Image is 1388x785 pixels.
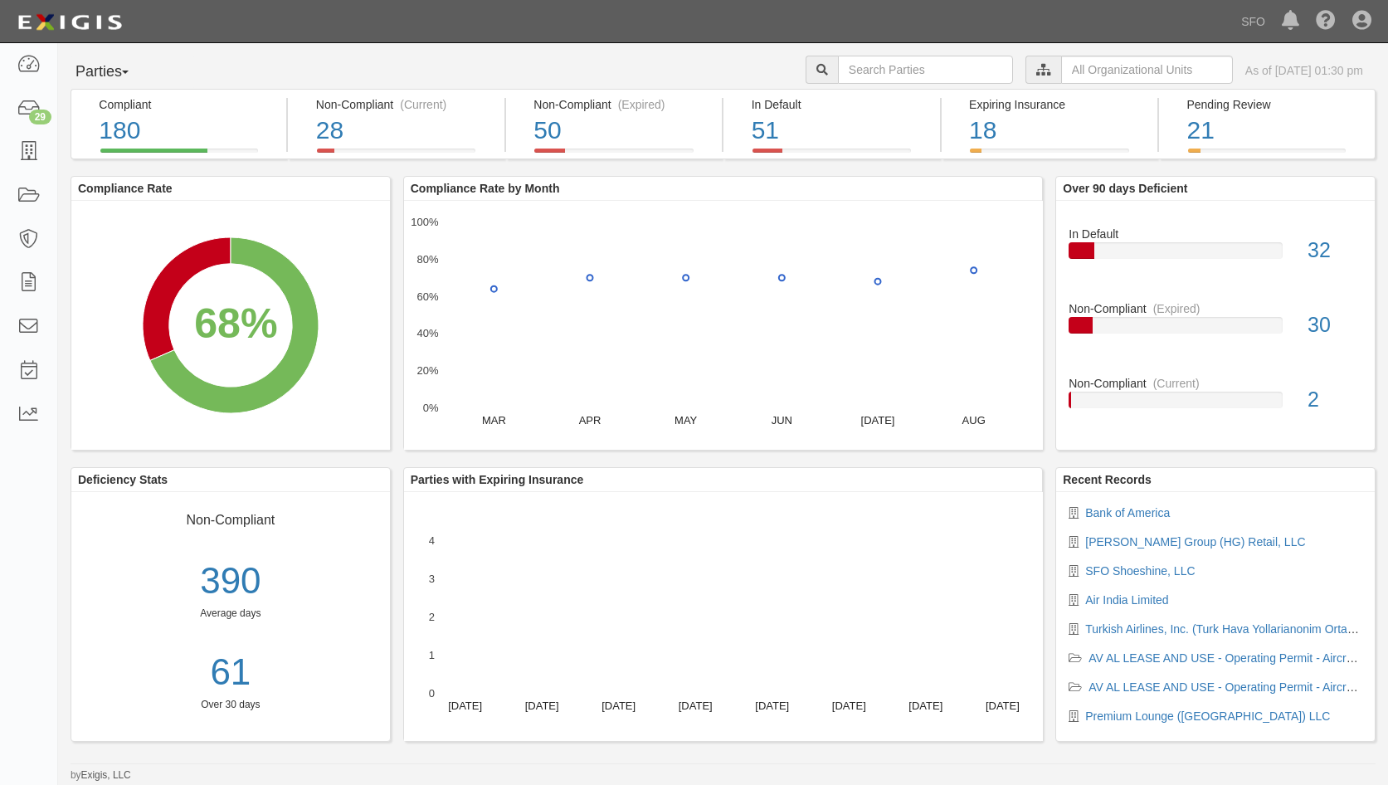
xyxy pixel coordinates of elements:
[71,768,131,783] small: by
[416,290,438,302] text: 60%
[71,555,390,607] div: 390
[601,700,636,712] text: [DATE]
[942,149,1157,162] a: Expiring Insurance18
[1186,96,1361,113] div: Pending Review
[429,687,435,700] text: 0
[1295,310,1375,340] div: 30
[71,607,390,621] div: Average days
[99,113,274,149] div: 180
[1069,213,1362,300] a: In Default32
[400,96,446,113] div: (Current)
[962,414,985,427] text: AUG
[84,505,377,530] div: Non-Compliant
[986,700,1020,712] text: [DATE]
[316,113,492,149] div: 28
[416,253,438,266] text: 80%
[411,216,439,228] text: 100%
[908,700,942,712] text: [DATE]
[1061,56,1233,84] input: All Organizational Units
[1085,564,1195,578] a: SFO Shoeshine, LLC
[1056,300,1375,317] div: Non-Compliant
[752,96,928,113] div: In Default
[1153,300,1200,317] div: (Expired)
[578,414,601,427] text: APR
[316,96,492,113] div: Non-Compliant (Current)
[771,414,791,427] text: JUN
[1085,506,1170,519] a: Bank of America
[1186,113,1361,149] div: 21
[533,113,709,149] div: 50
[12,7,127,37] img: logo-5460c22ac91f19d4615b14bd174203de0afe785f0fc80cf4dbbc73dc1793850b.png
[29,110,51,124] div: 29
[416,327,438,339] text: 40%
[78,473,168,486] b: Deficiency Stats
[1085,535,1305,549] a: [PERSON_NAME] Group (HG) Retail, LLC
[429,649,435,661] text: 1
[288,149,504,162] a: Non-Compliant(Current)28
[1085,593,1168,607] a: Air India Limited
[404,201,1043,450] svg: A chart.
[422,402,438,414] text: 0%
[1085,709,1330,723] a: Premium Lounge ([GEOGRAPHIC_DATA]) LLC
[1295,385,1375,415] div: 2
[429,534,435,547] text: 4
[1245,62,1363,79] div: As of [DATE] 01:30 pm
[482,414,506,427] text: MAR
[416,364,438,377] text: 20%
[1063,473,1152,486] b: Recent Records
[78,182,173,195] b: Compliance Rate
[1056,213,1375,242] div: In Default
[1056,375,1375,392] div: Non-Compliant
[1295,236,1375,266] div: 32
[755,700,789,712] text: [DATE]
[99,96,274,113] div: Compliant
[752,113,928,149] div: 51
[969,113,1145,149] div: 18
[429,611,435,623] text: 2
[1085,622,1371,636] a: Turkish Airlines, Inc. (Turk Hava Yollarianonim Ortakligi)
[832,700,866,712] text: [DATE]
[411,182,560,195] b: Compliance Rate by Month
[1069,300,1362,375] a: Non-Compliant(Expired)30
[1159,149,1375,162] a: Pending Review21
[969,96,1145,113] div: Expiring Insurance
[448,700,482,712] text: [DATE]
[675,414,698,427] text: MAY
[524,700,558,712] text: [DATE]
[71,149,286,162] a: Compliant180
[81,769,131,781] a: Exigis, LLC
[194,295,277,354] div: 68%
[618,96,665,113] div: (Expired)
[71,698,390,712] div: Over 30 days
[1233,5,1274,38] a: SFO
[723,149,939,162] a: In Default51
[860,414,894,427] text: [DATE]
[429,573,435,585] text: 3
[1153,375,1200,392] div: (Current)
[411,473,584,486] b: Parties with Expiring Insurance
[71,56,195,89] button: Parties
[71,646,390,699] a: 61
[1316,12,1336,32] i: Help Center - Complianz
[838,56,1013,84] input: Search Parties
[71,201,390,450] svg: A chart.
[506,149,722,162] a: Non-Compliant(Expired)50
[404,492,1043,741] svg: A chart.
[679,700,713,712] text: [DATE]
[533,96,709,113] div: Non-Compliant (Expired)
[1063,182,1187,195] b: Over 90 days Deficient
[1069,375,1362,425] a: Non-Compliant(Current)2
